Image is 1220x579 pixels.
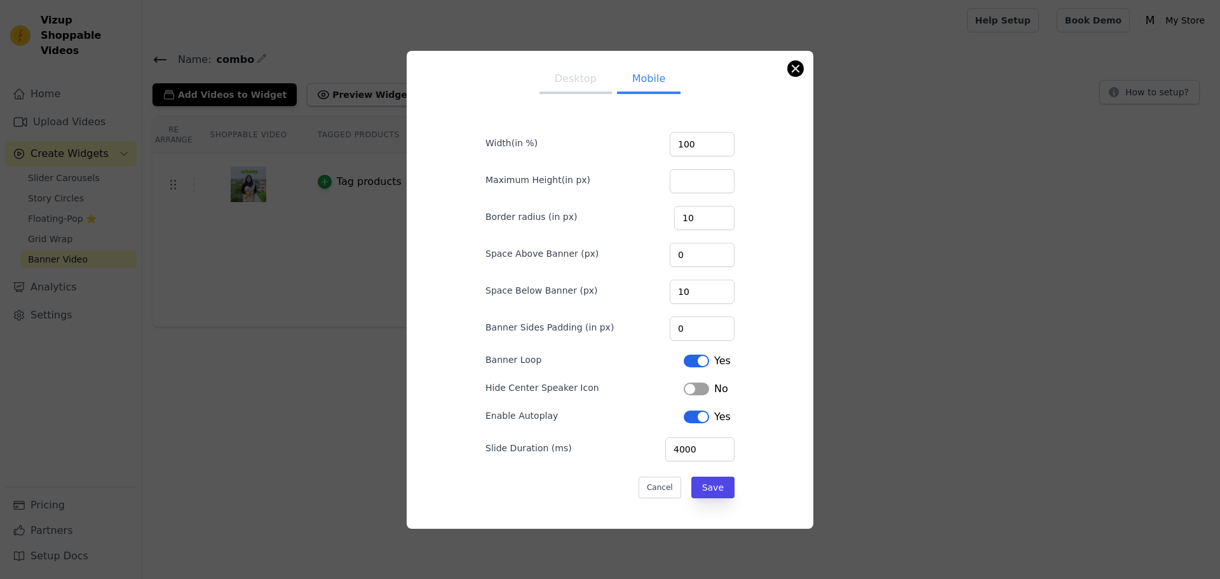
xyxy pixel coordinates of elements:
[485,353,541,366] label: Banner Loop
[485,174,590,186] label: Maximum Height(in px)
[485,321,614,334] label: Banner Sides Padding (in px)
[788,61,803,76] button: Close modal
[485,247,599,260] label: Space Above Banner (px)
[485,409,558,422] label: Enable Autoplay
[617,66,681,94] button: Mobile
[485,381,599,394] label: Hide Center Speaker Icon
[485,284,598,297] label: Space Below Banner (px)
[539,66,612,94] button: Desktop
[485,137,538,149] label: Width(in %)
[714,353,731,369] span: Yes
[639,477,681,498] button: Cancel
[714,409,731,425] span: Yes
[691,477,735,498] button: Save
[485,442,572,454] label: Slide Duration (ms)
[714,381,728,397] span: No
[485,210,577,223] label: Border radius (in px)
